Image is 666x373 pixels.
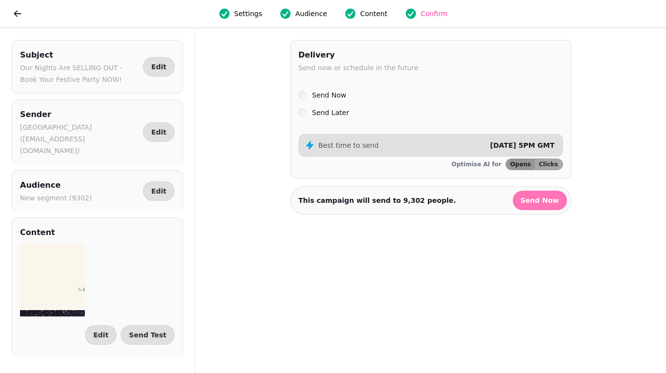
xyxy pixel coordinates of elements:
span: Content [360,9,387,19]
span: Edit [93,332,108,338]
span: Edit [151,188,166,195]
button: Clicks [535,159,562,170]
button: Edit [143,122,175,142]
h2: Content [20,226,55,239]
span: Edit [151,129,166,136]
h2: Subject [20,48,139,62]
button: Edit [143,181,175,201]
span: Confirm [421,9,447,19]
button: Edit [143,57,175,77]
h2: Audience [20,178,92,192]
p: Send now or schedule in the future [299,62,419,74]
p: New segment (9302) [20,192,92,204]
p: [GEOGRAPHIC_DATA] ([EMAIL_ADDRESS][DOMAIN_NAME]) [20,121,139,157]
span: Edit [151,63,166,70]
p: Our Nights Are SELLING OUT - Book Your Festive Party NOW! [20,62,139,85]
button: Send Now [513,191,567,210]
button: go back [8,4,27,23]
label: Send Now [312,89,346,101]
span: Clicks [539,161,558,167]
p: This campaign will send to people. [299,196,456,205]
span: Opens [510,161,531,167]
span: Send Now [521,197,559,204]
strong: 9,302 [404,196,425,204]
button: Edit [85,325,117,345]
span: Send Test [129,332,166,338]
span: Audience [295,9,327,19]
p: Optimise AI for [452,160,502,168]
span: Settings [234,9,262,19]
h2: Sender [20,108,139,121]
label: Send Later [312,107,349,118]
button: Opens [506,159,535,170]
button: Send Test [121,325,175,345]
h2: Delivery [299,48,419,62]
p: Best time to send [319,140,379,150]
span: [DATE] 5PM GMT [490,141,555,149]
